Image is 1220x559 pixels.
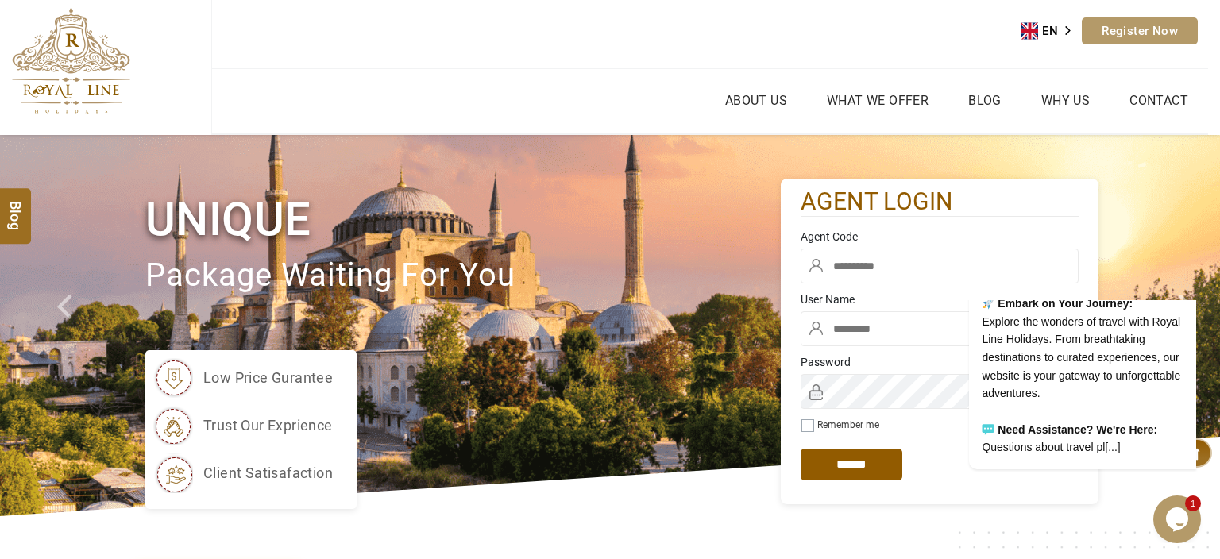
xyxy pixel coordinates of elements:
a: Check next prev [37,135,98,516]
div: Language [1021,19,1082,43]
a: Register Now [1082,17,1198,44]
a: Check next image [1159,135,1220,516]
aside: Language selected: English [1021,19,1082,43]
a: Why Us [1037,89,1094,112]
a: What we Offer [823,89,932,112]
li: client satisafaction [153,453,333,493]
iframe: chat widget [1153,495,1204,543]
span: Blog [6,200,26,214]
a: Contact [1125,89,1192,112]
label: Password [801,354,1079,370]
h2: agent login [801,187,1079,218]
li: trust our exprience [153,406,333,445]
p: package waiting for you [145,249,781,303]
li: low price gurantee [153,358,333,398]
strong: Need Assistance? We're Here: [79,123,239,136]
label: Agent Code [801,229,1079,245]
a: EN [1021,19,1082,43]
a: About Us [721,89,791,112]
label: User Name [801,291,1079,307]
img: The Royal Line Holidays [12,7,130,114]
h1: Unique [145,190,781,249]
a: Blog [964,89,1006,112]
img: :speech_balloon: [64,123,76,136]
iframe: chat widget [918,300,1204,488]
label: Remember me [817,419,879,430]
